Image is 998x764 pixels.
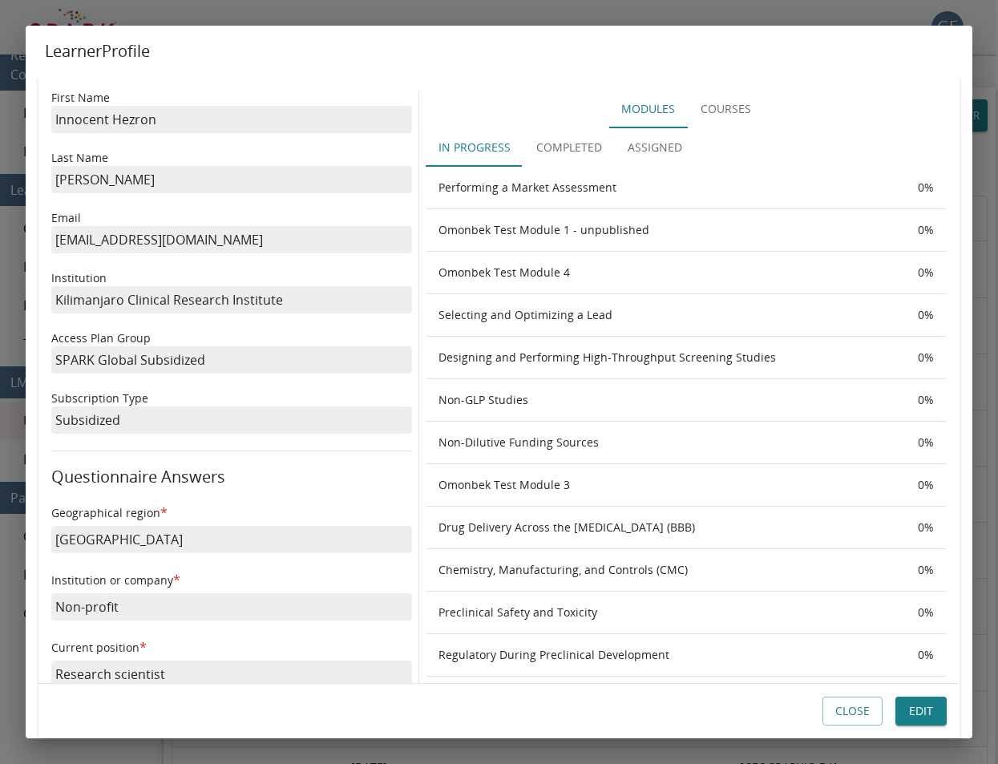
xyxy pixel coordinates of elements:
th: 0 % [905,337,947,379]
th: Regulatory During Preclinical Development [426,634,905,677]
button: Courses [688,90,764,128]
p: [GEOGRAPHIC_DATA] [51,526,412,553]
div: Study Unit Types [426,90,947,128]
th: Non-Dilutive Funding Sources [426,422,905,464]
th: 0 % [905,549,947,592]
th: 0 % [905,677,947,719]
p: Subscription Type [51,390,412,406]
p: [EMAIL_ADDRESS][DOMAIN_NAME] [51,226,412,253]
th: Omonbek Test Module 4 [426,252,905,294]
p: Kilimanjaro Clinical Research Institute [51,286,412,313]
th: 0 % [905,507,947,549]
th: 0 % [905,294,947,337]
p: Institution [51,270,412,286]
button: In Progress [426,128,523,167]
th: 0 % [905,464,947,507]
th: 0 % [905,592,947,634]
th: Regulatory During Clinical Development [426,677,905,719]
p: Access Plan Group [51,330,412,346]
p: Email [51,210,412,226]
button: Modules [608,90,688,128]
p: First Name [51,90,412,106]
th: Non-GLP Studies [426,379,905,422]
th: Omonbek Test Module 1 - unpublished [426,209,905,252]
th: Preclinical Safety and Toxicity [426,592,905,634]
th: Omonbek Test Module 3 [426,464,905,507]
button: Assigned [615,128,695,167]
th: Drug Delivery Across the [MEDICAL_DATA] (BBB) [426,507,905,549]
th: 0 % [905,209,947,252]
button: Edit [895,697,947,726]
p: Last Name [51,150,412,166]
th: Designing and Performing High-Throughput Screening Studies [426,337,905,379]
th: Chemistry, Manufacturing, and Controls (CMC) [426,549,905,592]
th: 0 % [905,422,947,464]
div: Completion statuses [426,128,947,167]
th: 0 % [905,379,947,422]
button: Close [822,697,883,726]
h6: Questionnaire Answers [51,464,412,490]
p: Subsidized [51,406,412,434]
h2: Learner Profile [26,26,972,77]
h6: Geographical region [51,503,412,522]
button: Completed [523,128,615,167]
p: SPARK Global Subsidized [51,346,412,374]
p: Innocent Hezron [51,106,412,133]
p: Non-profit [51,593,412,620]
th: Selecting and Optimizing a Lead [426,294,905,337]
th: 0 % [905,634,947,677]
h6: Institution or company [51,570,412,589]
th: 0 % [905,252,947,294]
th: 0 % [905,167,947,209]
p: Research scientist [51,661,412,688]
p: [PERSON_NAME] [51,166,412,193]
th: Performing a Market Assessment [426,167,905,209]
h6: Current position [51,637,412,657]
